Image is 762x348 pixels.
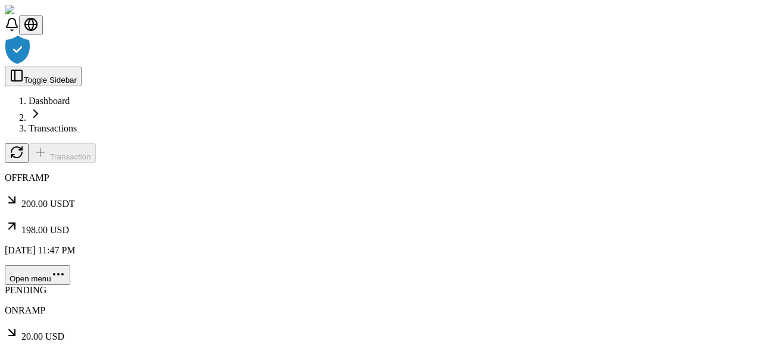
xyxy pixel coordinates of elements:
img: ShieldPay Logo [5,5,76,15]
div: PENDING [5,285,757,296]
p: OFFRAMP [5,173,757,183]
button: Transaction [29,143,96,163]
span: Toggle Sidebar [24,76,77,84]
p: 20.00 USD [5,325,757,342]
p: 198.00 USD [5,219,757,236]
p: 200.00 USDT [5,193,757,209]
span: Transaction [49,152,90,161]
span: Open menu [10,274,51,283]
a: Dashboard [29,96,70,106]
a: Transactions [29,123,77,133]
nav: breadcrumb [5,96,757,134]
button: Open menu [5,265,70,285]
p: [DATE] 11:47 PM [5,245,757,256]
p: ONRAMP [5,305,757,316]
button: Toggle Sidebar [5,67,82,86]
